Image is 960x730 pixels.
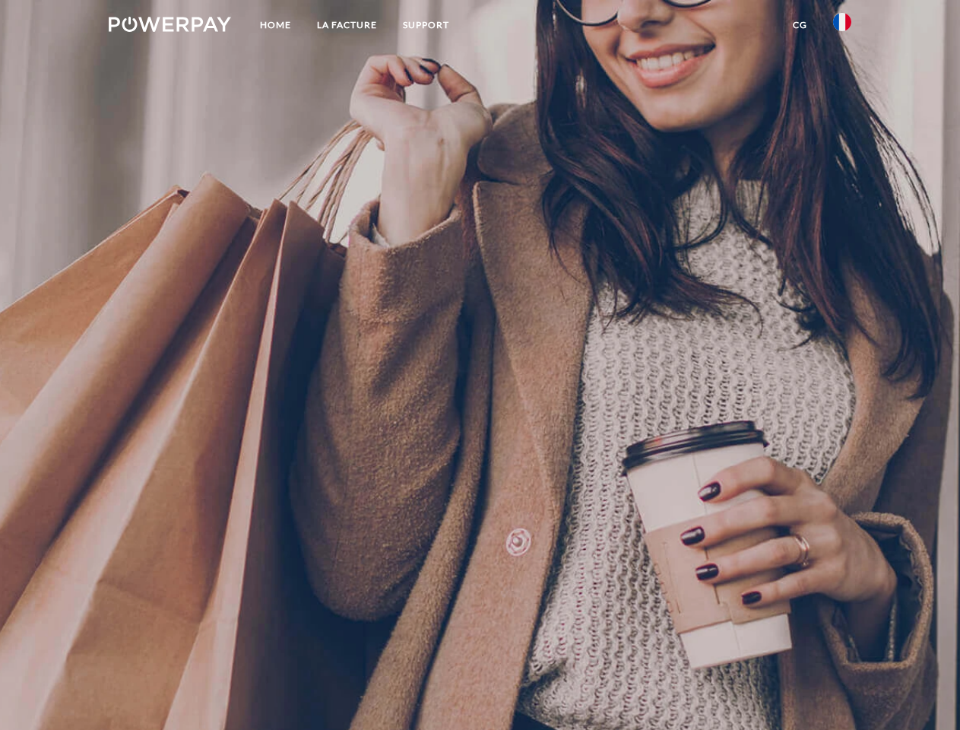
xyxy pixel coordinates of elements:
[390,11,462,39] a: Support
[833,13,851,31] img: fr
[109,17,231,32] img: logo-powerpay-white.svg
[247,11,304,39] a: Home
[780,11,820,39] a: CG
[304,11,390,39] a: LA FACTURE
